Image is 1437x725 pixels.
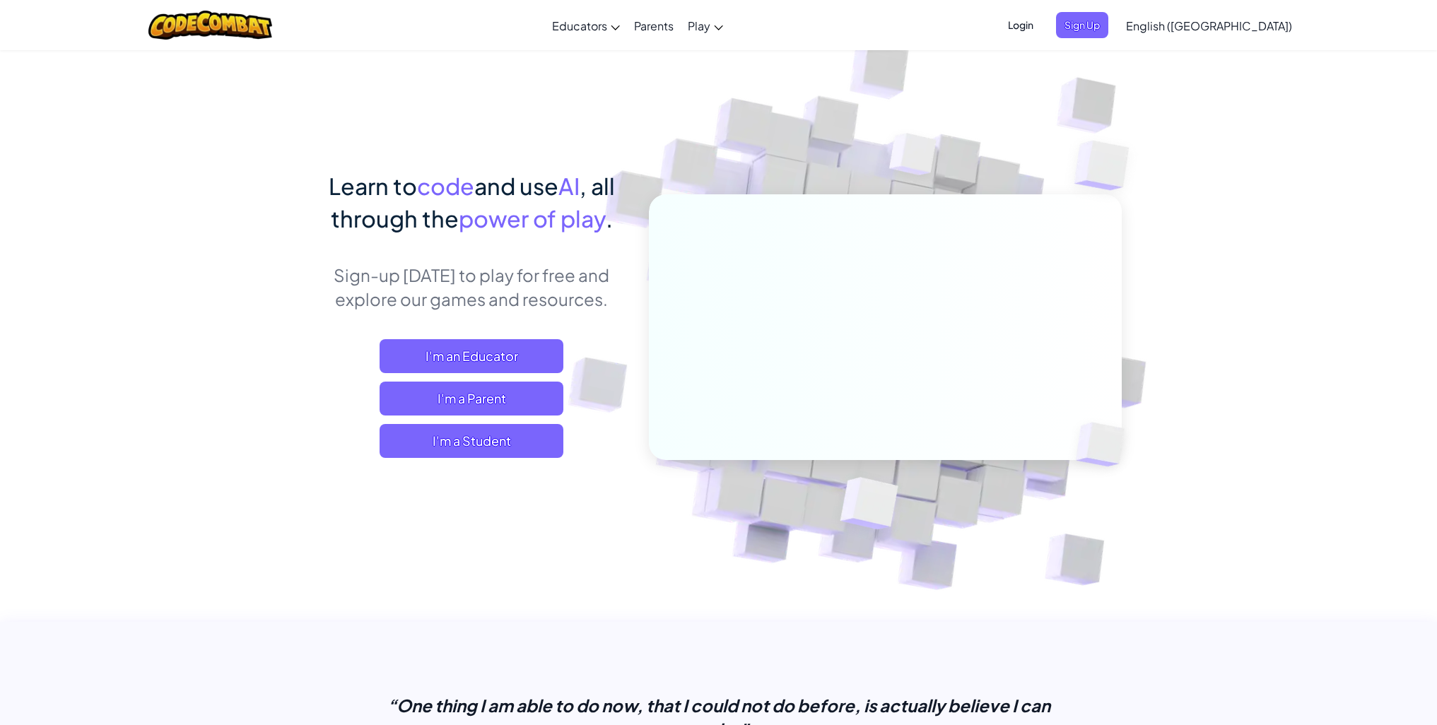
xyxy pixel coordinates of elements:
[1046,106,1168,225] img: Overlap cubes
[329,172,417,200] span: Learn to
[688,18,710,33] span: Play
[459,204,606,232] span: power of play
[805,447,932,565] img: Overlap cubes
[999,12,1042,38] button: Login
[417,172,474,200] span: code
[558,172,580,200] span: AI
[862,105,964,211] img: Overlap cubes
[380,382,563,415] a: I'm a Parent
[316,263,628,311] p: Sign-up [DATE] to play for free and explore our games and resources.
[627,6,681,45] a: Parents
[1056,12,1108,38] button: Sign Up
[1119,6,1299,45] a: English ([GEOGRAPHIC_DATA])
[380,339,563,373] a: I'm an Educator
[552,18,607,33] span: Educators
[148,11,272,40] img: CodeCombat logo
[380,424,563,458] button: I'm a Student
[606,204,613,232] span: .
[1126,18,1292,33] span: English ([GEOGRAPHIC_DATA])
[474,172,558,200] span: and use
[1052,393,1158,496] img: Overlap cubes
[545,6,627,45] a: Educators
[681,6,730,45] a: Play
